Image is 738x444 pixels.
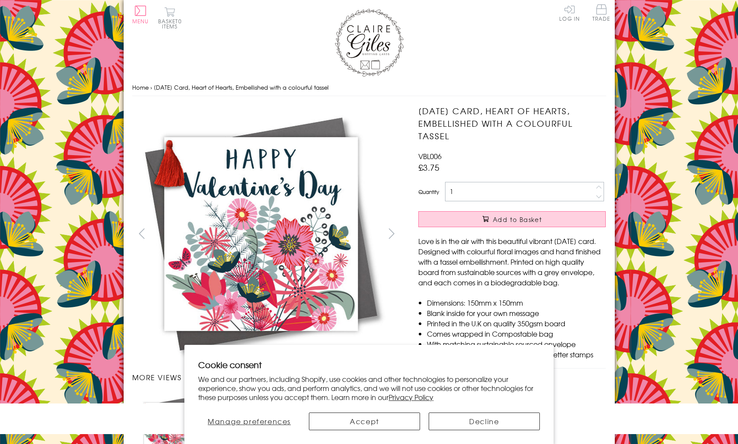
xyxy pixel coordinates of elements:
[309,413,420,430] button: Accept
[132,224,152,243] button: prev
[198,375,540,401] p: We and our partners, including Shopify, use cookies and other technologies to personalize your ex...
[132,105,390,363] img: Valentine's Day Card, Heart of Hearts, Embellished with a colourful tassel
[150,83,152,91] span: ›
[427,318,606,328] li: Printed in the U.K on quality 350gsm board
[382,224,401,243] button: next
[162,17,182,30] span: 0 items
[559,4,580,21] a: Log In
[389,392,433,402] a: Privacy Policy
[418,105,606,142] h1: [DATE] Card, Heart of Hearts, Embellished with a colourful tassel
[429,413,540,430] button: Decline
[427,339,606,349] li: With matching sustainable sourced envelope
[208,416,291,426] span: Manage preferences
[198,413,300,430] button: Manage preferences
[158,7,182,29] button: Basket0 items
[418,236,606,288] p: Love is in the air with this beautiful vibrant [DATE] card. Designed with colourful floral images...
[427,297,606,308] li: Dimensions: 150mm x 150mm
[418,188,439,196] label: Quantity
[418,161,439,173] span: £3.75
[198,359,540,371] h2: Cookie consent
[427,308,606,318] li: Blank inside for your own message
[418,151,442,161] span: VBL006
[132,83,149,91] a: Home
[401,105,660,363] img: Valentine's Day Card, Heart of Hearts, Embellished with a colourful tassel
[592,4,610,23] a: Trade
[154,83,329,91] span: [DATE] Card, Heart of Hearts, Embellished with a colourful tassel
[132,17,149,25] span: Menu
[335,9,404,77] img: Claire Giles Greetings Cards
[132,79,606,97] nav: breadcrumbs
[132,6,149,24] button: Menu
[132,372,402,382] h3: More views
[592,4,610,21] span: Trade
[418,211,606,227] button: Add to Basket
[427,328,606,339] li: Comes wrapped in Compostable bag
[493,215,542,224] span: Add to Basket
